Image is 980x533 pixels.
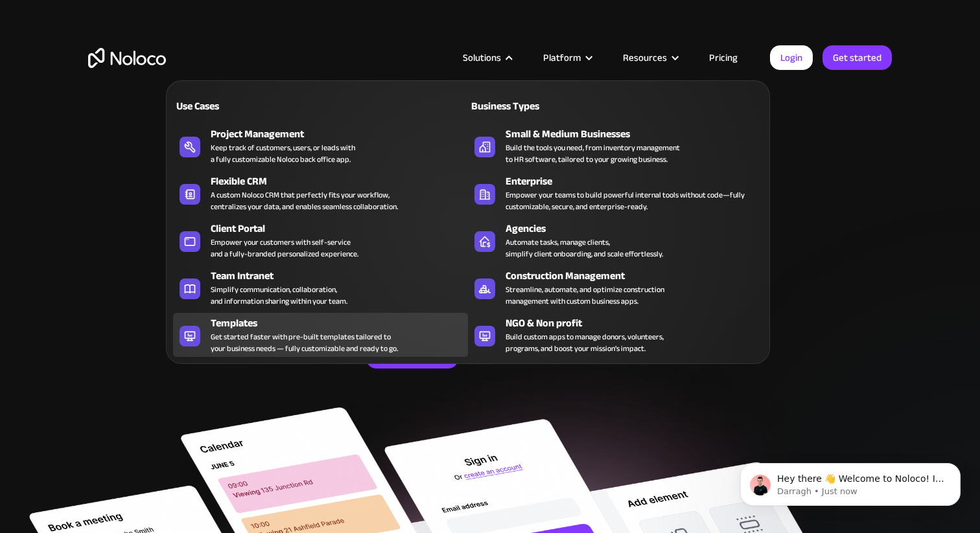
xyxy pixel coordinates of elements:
div: Solutions [447,49,527,66]
div: Resources [607,49,693,66]
a: home [88,48,166,68]
div: Streamline, automate, and optimize construction management with custom business apps. [506,284,664,307]
a: Pricing [693,49,754,66]
div: NGO & Non profit [506,315,769,331]
div: Construction Management [506,268,769,284]
a: Get started [822,45,892,70]
div: Build custom apps to manage donors, volunteers, programs, and boost your mission’s impact. [506,331,664,354]
div: Small & Medium Businesses [506,126,769,142]
h2: Business Apps for Teams [88,133,892,237]
div: Platform [527,49,607,66]
div: Get started faster with pre-built templates tailored to your business needs — fully customizable ... [211,331,398,354]
a: Client PortalEmpower your customers with self-serviceand a fully-branded personalized experience. [173,218,468,262]
a: Construction ManagementStreamline, automate, and optimize constructionmanagement with custom busi... [468,266,763,310]
div: Automate tasks, manage clients, simplify client onboarding, and scale effortlessly. [506,236,663,260]
div: Flexible CRM [211,174,474,189]
a: Small & Medium BusinessesBuild the tools you need, from inventory managementto HR software, tailo... [468,124,763,168]
div: Resources [623,49,667,66]
div: Solutions [463,49,501,66]
div: Business Types [468,98,610,114]
iframe: Intercom notifications message [721,436,980,527]
a: Use Cases [173,91,468,120]
div: A custom Noloco CRM that perfectly fits your workflow, centralizes your data, and enables seamles... [211,189,398,212]
a: TemplatesGet started faster with pre-built templates tailored toyour business needs — fully custo... [173,313,468,357]
a: EnterpriseEmpower your teams to build powerful internal tools without code—fully customizable, se... [468,171,763,215]
div: Build the tools you need, from inventory management to HR software, tailored to your growing busi... [506,142,680,165]
div: Project Management [211,126,474,142]
div: Enterprise [506,174,769,189]
div: Client Portal [211,221,474,236]
a: Login [770,45,813,70]
a: NGO & Non profitBuild custom apps to manage donors, volunteers,programs, and boost your mission’s... [468,313,763,357]
div: Empower your teams to build powerful internal tools without code—fully customizable, secure, and ... [506,189,756,212]
div: Platform [543,49,581,66]
div: Team Intranet [211,268,474,284]
div: Empower your customers with self-service and a fully-branded personalized experience. [211,236,358,260]
a: Project ManagementKeep track of customers, users, or leads witha fully customizable Noloco back o... [173,124,468,168]
div: Use Cases [173,98,315,114]
a: Team IntranetSimplify communication, collaboration,and information sharing within your team. [173,266,468,310]
a: Flexible CRMA custom Noloco CRM that perfectly fits your workflow,centralizes your data, and enab... [173,171,468,215]
div: Simplify communication, collaboration, and information sharing within your team. [211,284,347,307]
div: Keep track of customers, users, or leads with a fully customizable Noloco back office app. [211,142,355,165]
a: AgenciesAutomate tasks, manage clients,simplify client onboarding, and scale effortlessly. [468,218,763,262]
nav: Solutions [166,62,770,364]
a: Business Types [468,91,763,120]
div: Agencies [506,221,769,236]
div: Templates [211,315,474,331]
